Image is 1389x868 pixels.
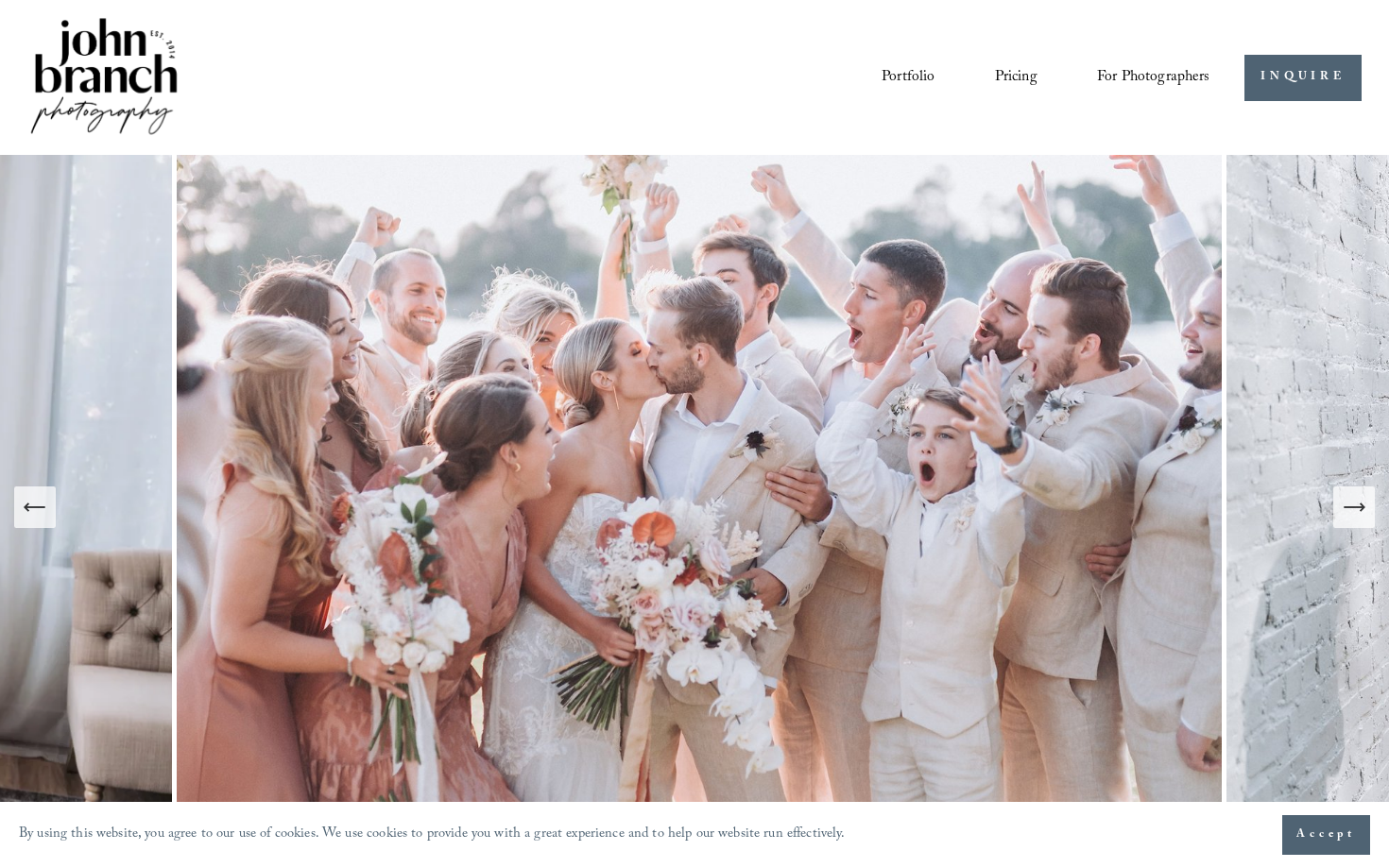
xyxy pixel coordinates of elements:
[882,61,935,94] a: Portfolio
[19,822,846,849] p: By using this website, you agree to our use of cookies. We use cookies to provide you with a grea...
[14,486,56,528] button: Previous Slide
[172,155,1226,858] img: A wedding party celebrating outdoors, featuring a bride and groom kissing amidst cheering bridesm...
[1333,486,1375,528] button: Next Slide
[27,14,180,142] img: John Branch IV Photography
[1244,55,1361,101] a: INQUIRE
[1296,825,1356,844] span: Accept
[1282,815,1370,855] button: Accept
[1097,63,1210,93] span: For Photographers
[995,61,1037,94] a: Pricing
[1097,61,1210,94] a: folder dropdown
